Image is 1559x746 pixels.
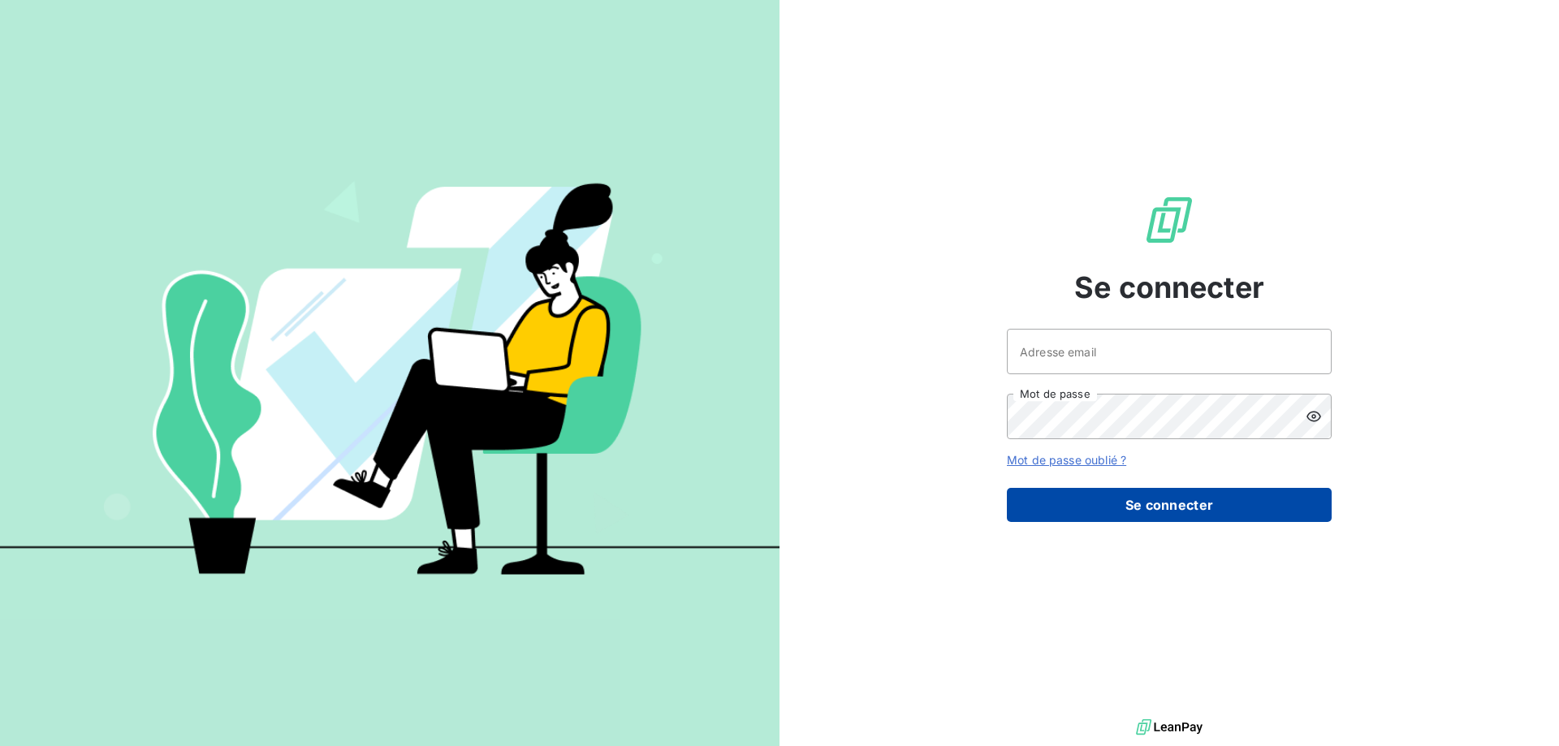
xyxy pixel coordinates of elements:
[1007,488,1332,522] button: Se connecter
[1136,715,1203,740] img: logo
[1074,265,1264,309] span: Se connecter
[1143,194,1195,246] img: Logo LeanPay
[1007,329,1332,374] input: placeholder
[1007,453,1126,467] a: Mot de passe oublié ?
